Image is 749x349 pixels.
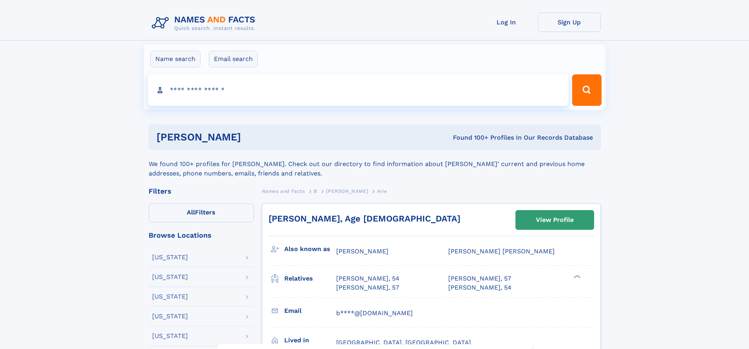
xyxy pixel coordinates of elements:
[284,272,336,285] h3: Relatives
[152,294,188,300] div: [US_STATE]
[572,74,601,106] button: Search Button
[152,333,188,339] div: [US_STATE]
[572,274,581,279] div: ❯
[149,188,254,195] div: Filters
[475,13,538,32] a: Log In
[448,274,511,283] a: [PERSON_NAME], 57
[336,247,388,255] span: [PERSON_NAME]
[152,313,188,319] div: [US_STATE]
[148,74,569,106] input: search input
[336,274,399,283] a: [PERSON_NAME], 54
[314,186,317,196] a: B
[209,51,258,67] label: Email search
[326,188,368,194] span: [PERSON_NAME]
[448,247,555,255] span: [PERSON_NAME] [PERSON_NAME]
[149,232,254,239] div: Browse Locations
[156,132,347,142] h1: [PERSON_NAME]
[347,133,593,142] div: Found 100+ Profiles In Our Records Database
[187,209,195,216] span: All
[262,186,305,196] a: Names and Facts
[149,13,262,34] img: Logo Names and Facts
[152,274,188,280] div: [US_STATE]
[336,283,399,292] a: [PERSON_NAME], 57
[326,186,368,196] a: [PERSON_NAME]
[336,339,471,346] span: [GEOGRAPHIC_DATA], [GEOGRAPHIC_DATA]
[377,188,387,194] span: Arie
[284,304,336,318] h3: Email
[448,283,512,292] a: [PERSON_NAME], 54
[150,51,201,67] label: Name search
[516,211,594,229] a: View Profile
[284,334,336,347] h3: Lived in
[314,188,317,194] span: B
[149,203,254,222] label: Filters
[284,242,336,256] h3: Also known as
[269,214,460,223] a: [PERSON_NAME], Age [DEMOGRAPHIC_DATA]
[152,254,188,260] div: [US_STATE]
[149,150,601,178] div: We found 100+ profiles for [PERSON_NAME]. Check out our directory to find information about [PERS...
[536,211,574,229] div: View Profile
[538,13,601,32] a: Sign Up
